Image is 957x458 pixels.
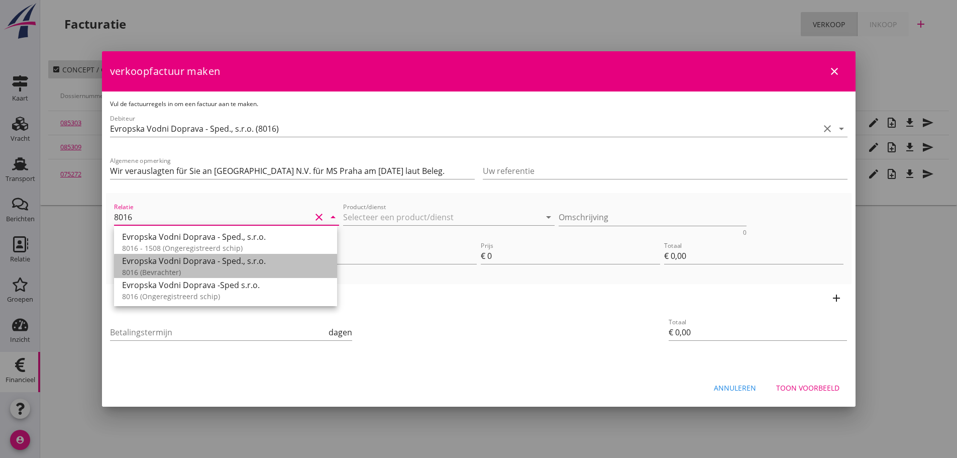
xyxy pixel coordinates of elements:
[706,379,764,397] button: Annuleren
[122,291,329,302] div: 8016 (Ongeregistreerd schip)
[110,324,327,340] input: Betalingstermijn
[122,279,329,291] div: Evropska Vodni Doprava -Sped s.r.o.
[122,255,329,267] div: Evropska Vodni Doprava - Sped., s.r.o.
[776,383,839,393] div: Toon voorbeeld
[122,231,329,243] div: Evropska Vodni Doprava - Sped., s.r.o.
[821,123,833,135] i: clear
[122,267,329,278] div: 8016 (Bevrachter)
[828,65,840,77] i: close
[313,211,325,223] i: clear
[559,209,747,226] textarea: Omschrijving
[343,209,541,225] input: Product/dienst
[102,51,856,91] div: verkoopfactuur maken
[768,379,847,397] button: Toon voorbeeld
[743,230,747,236] div: 0
[714,383,756,393] div: Annuleren
[122,243,329,253] div: 8016 - 1508 (Ongeregistreerd schip)
[327,326,352,338] div: dagen
[327,211,339,223] i: arrow_drop_down
[483,163,847,179] input: Uw referentie
[830,292,842,304] i: add
[664,248,843,264] input: Totaal
[543,211,555,223] i: arrow_drop_down
[304,248,477,264] input: Aantal
[110,100,258,108] span: Vul de factuurregels in om een factuur aan te maken.
[110,163,475,179] input: Algemene opmerking
[835,123,847,135] i: arrow_drop_down
[114,209,311,225] input: Relatie
[481,250,487,262] div: €
[669,324,847,340] input: Totaal
[110,121,819,137] input: Debiteur
[487,248,660,264] input: Prijs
